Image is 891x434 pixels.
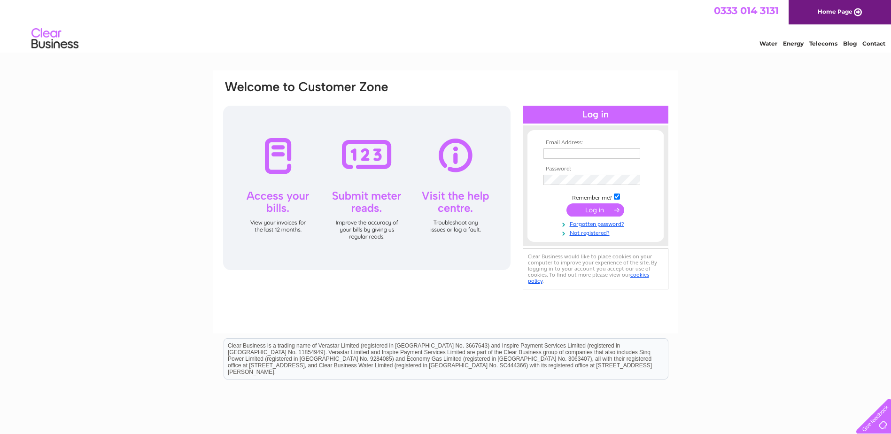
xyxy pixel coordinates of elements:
a: Not registered? [543,228,650,237]
td: Remember me? [541,192,650,201]
a: 0333 014 3131 [714,5,779,16]
a: Contact [862,40,885,47]
a: Water [759,40,777,47]
div: Clear Business is a trading name of Verastar Limited (registered in [GEOGRAPHIC_DATA] No. 3667643... [224,5,668,46]
a: Energy [783,40,804,47]
input: Submit [566,203,624,217]
a: Forgotten password? [543,219,650,228]
a: cookies policy [528,271,649,284]
th: Email Address: [541,139,650,146]
a: Blog [843,40,857,47]
a: Telecoms [809,40,837,47]
div: Clear Business would like to place cookies on your computer to improve your experience of the sit... [523,248,668,289]
th: Password: [541,166,650,172]
img: logo.png [31,24,79,53]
